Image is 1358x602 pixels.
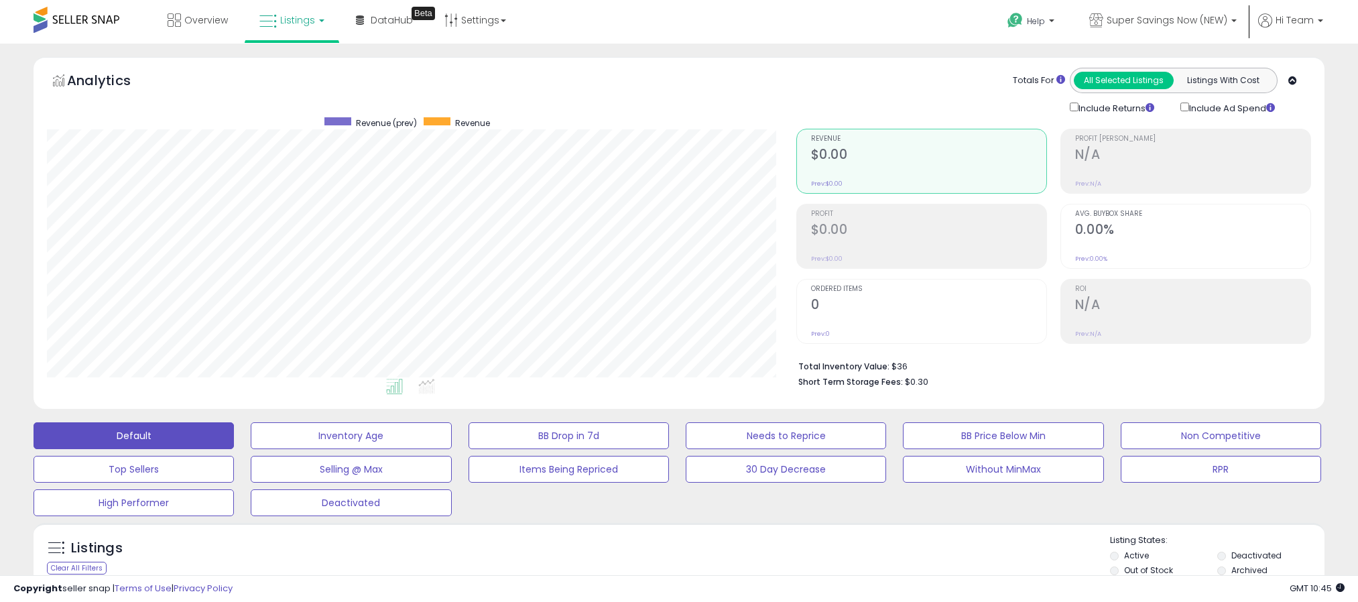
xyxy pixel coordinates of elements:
[811,330,830,338] small: Prev: 0
[1075,210,1310,218] span: Avg. Buybox Share
[174,582,233,595] a: Privacy Policy
[905,375,928,388] span: $0.30
[1231,564,1268,576] label: Archived
[798,376,903,387] b: Short Term Storage Fees:
[356,117,417,129] span: Revenue (prev)
[251,422,451,449] button: Inventory Age
[1075,330,1101,338] small: Prev: N/A
[1075,135,1310,143] span: Profit [PERSON_NAME]
[1276,13,1314,27] span: Hi Team
[1007,12,1024,29] i: Get Help
[811,222,1046,240] h2: $0.00
[47,562,107,575] div: Clear All Filters
[1075,222,1310,240] h2: 0.00%
[1258,13,1323,44] a: Hi Team
[1075,180,1101,188] small: Prev: N/A
[686,456,886,483] button: 30 Day Decrease
[251,489,451,516] button: Deactivated
[1013,74,1065,87] div: Totals For
[1124,564,1173,576] label: Out of Stock
[811,286,1046,293] span: Ordered Items
[1075,255,1107,263] small: Prev: 0.00%
[811,147,1046,165] h2: $0.00
[67,71,157,93] h5: Analytics
[34,422,234,449] button: Default
[34,489,234,516] button: High Performer
[115,582,172,595] a: Terms of Use
[1060,100,1170,115] div: Include Returns
[184,13,228,27] span: Overview
[903,456,1103,483] button: Without MinMax
[798,357,1301,373] li: $36
[686,422,886,449] button: Needs to Reprice
[251,456,451,483] button: Selling @ Max
[455,117,490,129] span: Revenue
[1173,72,1273,89] button: Listings With Cost
[1121,456,1321,483] button: RPR
[1170,100,1296,115] div: Include Ad Spend
[1107,13,1227,27] span: Super Savings Now (NEW)
[13,583,233,595] div: seller snap | |
[1124,550,1149,561] label: Active
[34,456,234,483] button: Top Sellers
[1074,72,1174,89] button: All Selected Listings
[1075,286,1310,293] span: ROI
[798,361,889,372] b: Total Inventory Value:
[371,13,413,27] span: DataHub
[811,135,1046,143] span: Revenue
[13,582,62,595] strong: Copyright
[1027,15,1045,27] span: Help
[412,7,435,20] div: Tooltip anchor
[71,539,123,558] h5: Listings
[1121,422,1321,449] button: Non Competitive
[811,180,843,188] small: Prev: $0.00
[1075,147,1310,165] h2: N/A
[280,13,315,27] span: Listings
[997,2,1068,44] a: Help
[811,297,1046,315] h2: 0
[811,255,843,263] small: Prev: $0.00
[1290,582,1345,595] span: 2025-08-12 10:45 GMT
[1110,534,1324,547] p: Listing States:
[469,422,669,449] button: BB Drop in 7d
[811,210,1046,218] span: Profit
[1231,550,1282,561] label: Deactivated
[1075,297,1310,315] h2: N/A
[903,422,1103,449] button: BB Price Below Min
[469,456,669,483] button: Items Being Repriced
